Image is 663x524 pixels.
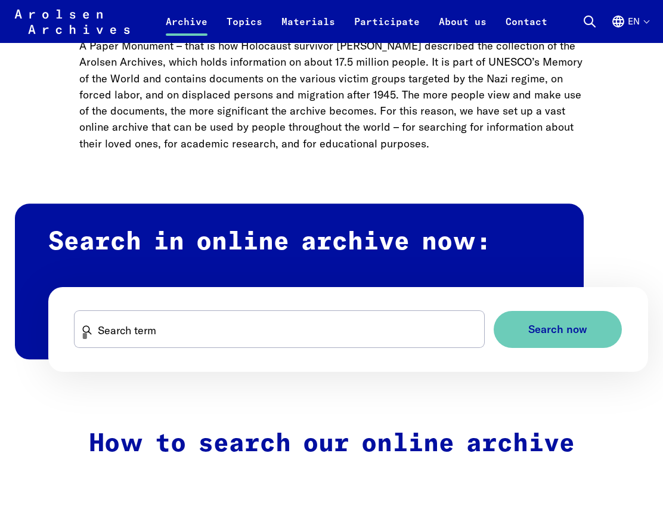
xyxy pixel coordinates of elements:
button: English, language selection [611,14,649,43]
nav: Primary [156,7,557,36]
a: About us [429,14,496,43]
a: Archive [156,14,217,43]
a: Contact [496,14,557,43]
h2: Search in online archive now: [15,204,584,359]
a: Topics [217,14,272,43]
span: Search now [528,323,587,336]
a: Participate [345,14,429,43]
h2: How to search our online archive [79,429,584,460]
button: Search now [494,311,622,349]
p: A Paper Monument – that is how Holocaust survivor [PERSON_NAME] described the collection of the A... [79,38,584,152]
a: Materials [272,14,345,43]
